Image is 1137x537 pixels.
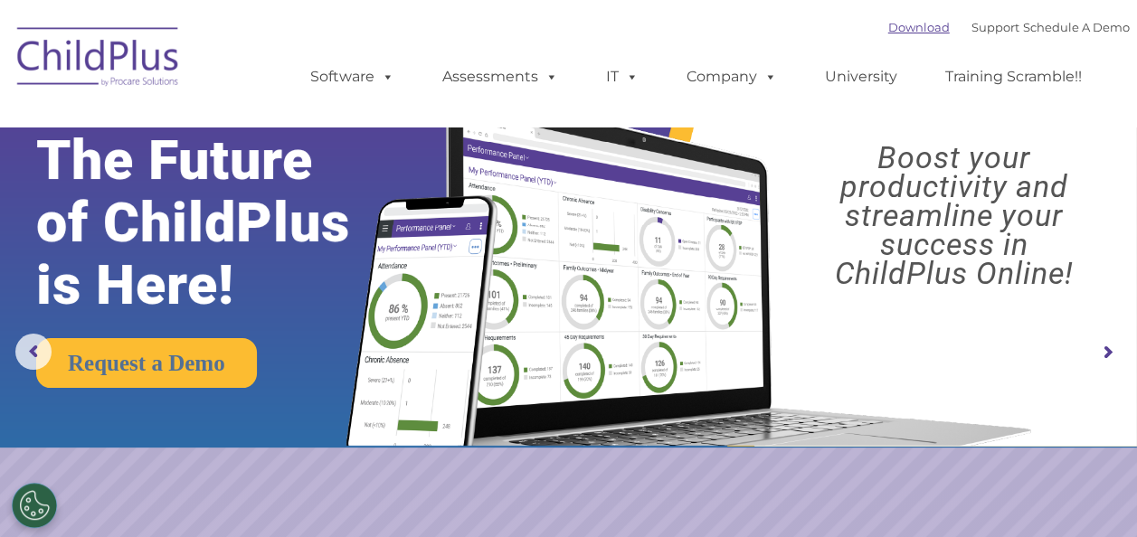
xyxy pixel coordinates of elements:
a: Company [668,59,795,95]
rs-layer: Boost your productivity and streamline your success in ChildPlus Online! [785,143,1123,287]
a: Support [971,20,1019,34]
a: Request a Demo [36,338,257,388]
a: Download [888,20,950,34]
span: Phone number [251,193,328,207]
a: Assessments [424,59,576,95]
font: | [888,20,1130,34]
button: Cookies Settings [12,483,57,528]
img: ChildPlus by Procare Solutions [8,14,189,105]
span: Last name [251,119,307,133]
a: Software [292,59,412,95]
a: Training Scramble!! [927,59,1100,95]
a: Schedule A Demo [1023,20,1130,34]
a: University [807,59,915,95]
a: IT [588,59,657,95]
rs-layer: The Future of ChildPlus is Here! [36,129,399,316]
